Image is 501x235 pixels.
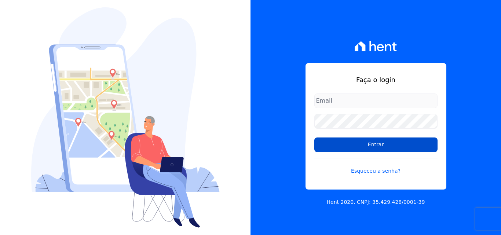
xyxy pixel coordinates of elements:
[314,75,438,85] h1: Faça o login
[31,7,220,228] img: Login
[314,158,438,175] a: Esqueceu a senha?
[327,198,425,206] p: Hent 2020. CNPJ: 35.429.428/0001-39
[314,137,438,152] input: Entrar
[314,93,438,108] input: Email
